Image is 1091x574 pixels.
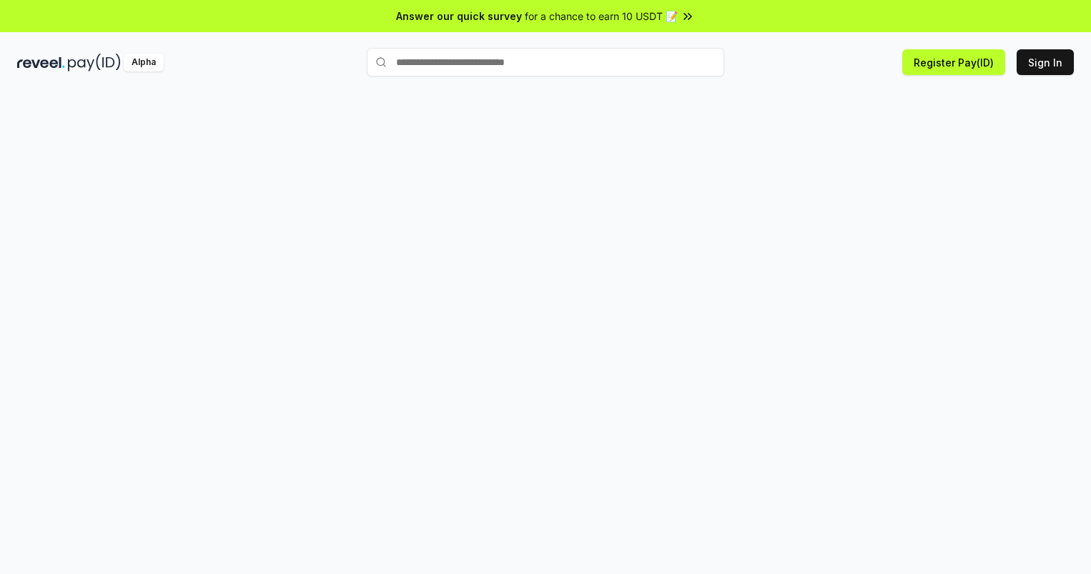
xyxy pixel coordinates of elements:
[1017,49,1074,75] button: Sign In
[124,54,164,71] div: Alpha
[525,9,678,24] span: for a chance to earn 10 USDT 📝
[396,9,522,24] span: Answer our quick survey
[17,54,65,71] img: reveel_dark
[902,49,1005,75] button: Register Pay(ID)
[68,54,121,71] img: pay_id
